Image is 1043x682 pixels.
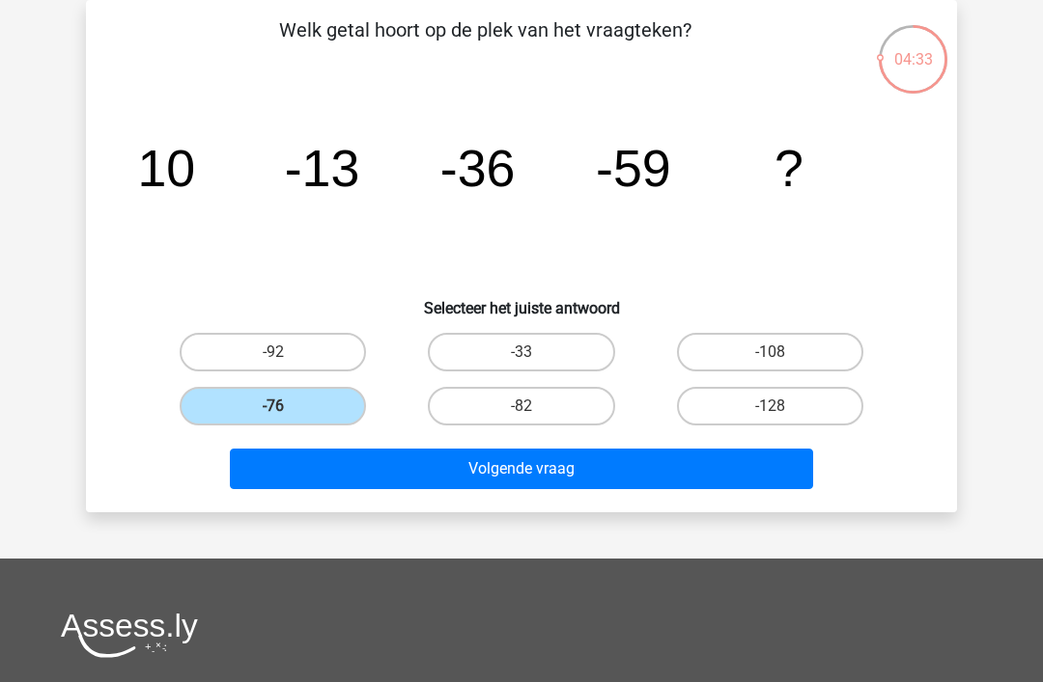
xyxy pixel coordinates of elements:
tspan: -59 [596,139,671,197]
img: Assessly logo [61,613,198,658]
tspan: -13 [285,139,360,197]
tspan: -36 [440,139,516,197]
button: Volgende vraag [230,449,814,489]
p: Welk getal hoort op de plek van het vraagteken? [117,15,854,73]
tspan: ? [775,139,803,197]
label: -128 [677,387,863,425]
label: -92 [180,333,366,371]
label: -33 [428,333,614,371]
label: -108 [677,333,863,371]
label: -82 [428,387,614,425]
label: -76 [180,387,366,425]
h6: Selecteer het juiste antwoord [117,284,926,317]
tspan: 10 [137,139,195,197]
div: 04:33 [877,23,949,71]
